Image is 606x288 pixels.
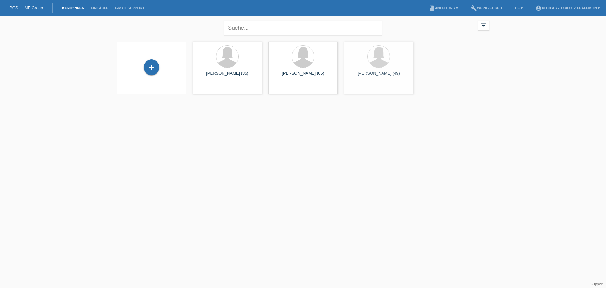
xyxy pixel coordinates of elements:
a: DE ▾ [512,6,526,10]
a: account_circleXLCH AG - XXXLutz Pfäffikon ▾ [532,6,603,10]
div: [PERSON_NAME] (35) [198,71,257,81]
i: account_circle [535,5,542,11]
a: buildWerkzeuge ▾ [467,6,506,10]
a: POS — MF Group [9,5,43,10]
i: build [471,5,477,11]
a: E-Mail Support [112,6,148,10]
a: Einkäufe [87,6,111,10]
i: book [429,5,435,11]
div: [PERSON_NAME] (65) [273,71,333,81]
a: Support [590,282,603,286]
a: bookAnleitung ▾ [425,6,461,10]
div: Kund*in hinzufügen [144,62,159,73]
div: [PERSON_NAME] (49) [349,71,408,81]
a: Kund*innen [59,6,87,10]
